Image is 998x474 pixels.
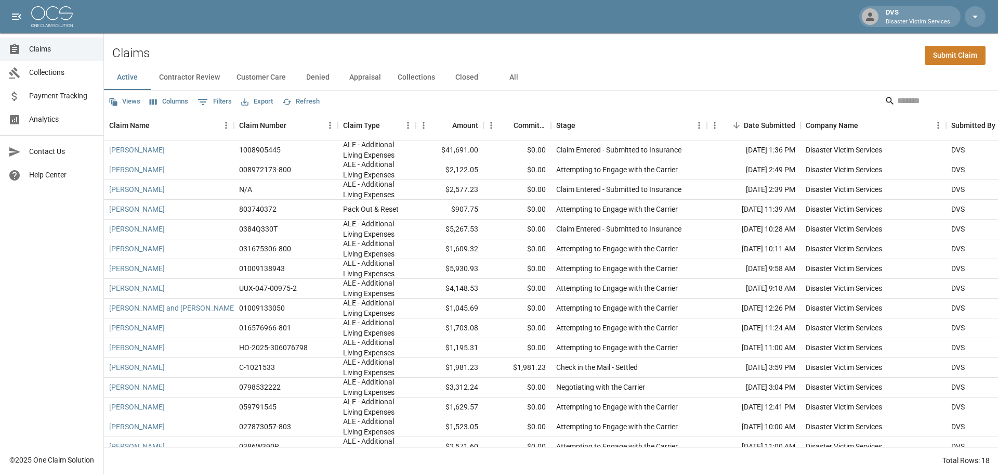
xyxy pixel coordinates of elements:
button: Select columns [147,94,191,110]
a: [PERSON_NAME] [109,204,165,214]
div: [DATE] 11:39 AM [707,200,800,220]
div: Stage [551,111,707,140]
button: Menu [691,118,707,133]
div: ALE - Additional Living Expenses [343,436,411,457]
a: [PERSON_NAME] [109,323,165,333]
div: N/A [239,184,252,195]
a: [PERSON_NAME] [109,402,165,412]
div: $907.75 [416,200,483,220]
div: ALE - Additional Living Expenses [343,139,411,160]
div: $0.00 [483,200,551,220]
div: 016576966-801 [239,323,291,333]
div: © 2025 One Claim Solution [9,455,94,465]
div: $1,045.69 [416,299,483,318]
div: Claim Type [343,111,380,140]
div: DVS [951,184,965,195]
div: $0.00 [483,417,551,437]
div: Attempting to Engage with the Carrier [556,303,678,313]
div: 059791545 [239,402,277,412]
div: Attempting to Engage with the Carrier [556,402,678,412]
div: $1,195.31 [416,338,483,358]
div: ALE - Additional Living Expenses [343,219,411,239]
button: Collections [389,65,443,90]
a: Submit Claim [925,46,986,65]
button: Active [104,65,151,90]
div: Submitted By [951,111,995,140]
button: Sort [729,118,744,133]
div: $3,312.24 [416,378,483,398]
div: $0.00 [483,140,551,160]
div: DVS [882,7,954,26]
span: Contact Us [29,146,95,157]
div: $5,267.53 [416,220,483,239]
div: Disaster Victim Services [806,303,882,313]
div: ALE - Additional Living Expenses [343,159,411,180]
div: ALE - Additional Living Expenses [343,238,411,259]
button: Export [239,94,275,110]
a: [PERSON_NAME] and [PERSON_NAME] [109,303,236,313]
div: ALE - Additional Living Expenses [343,278,411,299]
div: Disaster Victim Services [806,263,882,274]
div: Company Name [806,111,858,140]
div: Claim Type [338,111,416,140]
div: Claim Entered - Submitted to Insurance [556,184,681,195]
div: 027873057-803 [239,421,291,432]
div: Stage [556,111,575,140]
div: $2,571.60 [416,437,483,457]
div: DVS [951,303,965,313]
div: [DATE] 12:26 PM [707,299,800,318]
button: Sort [499,118,514,133]
div: 0384Q330T [239,224,278,234]
div: Date Submitted [707,111,800,140]
div: Claim Entered - Submitted to Insurance [556,224,681,234]
button: Menu [416,118,431,133]
div: Disaster Victim Services [806,362,882,373]
button: Menu [322,118,338,133]
div: [DATE] 11:24 AM [707,318,800,338]
a: [PERSON_NAME] [109,362,165,373]
div: $2,122.05 [416,160,483,180]
a: [PERSON_NAME] [109,244,165,254]
div: 031675306-800 [239,244,291,254]
div: $0.00 [483,437,551,457]
div: 1008905445 [239,145,281,155]
div: 0798532222 [239,382,281,392]
div: [DATE] 3:59 PM [707,358,800,378]
div: Disaster Victim Services [806,184,882,195]
div: dynamic tabs [104,65,998,90]
div: $0.00 [483,180,551,200]
div: Claim Name [109,111,150,140]
div: ALE - Additional Living Expenses [343,179,411,200]
div: Attempting to Engage with the Carrier [556,204,678,214]
div: Pack Out & Reset [343,204,399,214]
div: $0.00 [483,378,551,398]
div: DVS [951,145,965,155]
div: Total Rows: 18 [942,455,990,466]
button: All [490,65,537,90]
a: [PERSON_NAME] [109,145,165,155]
div: ALE - Additional Living Expenses [343,396,411,417]
span: Claims [29,44,95,55]
button: Menu [400,118,416,133]
div: Attempting to Engage with the Carrier [556,244,678,254]
div: Disaster Victim Services [806,342,882,353]
div: Attempting to Engage with the Carrier [556,342,678,353]
button: open drawer [6,6,27,27]
div: C-1021533 [239,362,275,373]
button: Sort [380,118,395,133]
div: DVS [951,283,965,293]
div: [DATE] 12:41 PM [707,398,800,417]
div: $0.00 [483,220,551,239]
button: Menu [707,118,723,133]
div: DVS [951,382,965,392]
div: Claim Name [104,111,234,140]
div: ALE - Additional Living Expenses [343,298,411,318]
button: Denied [294,65,341,90]
div: Disaster Victim Services [806,224,882,234]
div: 0386W390R [239,441,279,452]
div: [DATE] 9:58 AM [707,259,800,279]
div: DVS [951,323,965,333]
a: [PERSON_NAME] [109,441,165,452]
div: Claim Entered - Submitted to Insurance [556,145,681,155]
div: $0.00 [483,299,551,318]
